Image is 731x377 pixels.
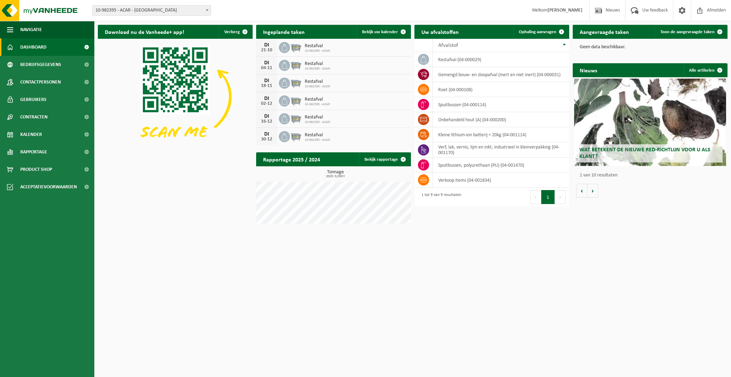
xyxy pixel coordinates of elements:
h2: Nieuws [573,63,604,77]
div: DI [260,42,274,48]
span: Restafval [305,97,330,102]
span: Restafval [305,79,330,85]
img: WB-2500-GAL-GY-01 [290,130,302,142]
span: Kalender [20,126,42,143]
span: Acceptatievoorwaarden [20,178,77,196]
span: 10-982395 - ACAR - SINT-NIKLAAS [92,5,211,16]
span: Contactpersonen [20,73,61,91]
img: WB-2500-GAL-GY-01 [290,77,302,88]
strong: [PERSON_NAME] [548,8,582,13]
td: verkoop items (04-001834) [433,173,569,188]
span: 2025: 0,050 t [260,175,411,178]
span: Restafval [305,43,330,49]
td: gemengd bouw- en sloopafval (inert en niet inert) (04-000031) [433,67,569,82]
p: 1 van 10 resultaten [580,173,724,178]
img: Download de VHEPlus App [98,39,253,155]
p: Geen data beschikbaar. [580,45,721,50]
button: Verberg [219,25,252,39]
button: Previous [530,190,541,204]
div: 02-12 [260,101,274,106]
td: spuitbussen, polyurethaan (PU) (04-001470) [433,158,569,173]
span: Toon de aangevraagde taken [660,30,715,34]
div: DI [260,114,274,119]
a: Bekijk rapportage [359,152,410,166]
td: spuitbussen (04-000114) [433,97,569,112]
button: Vorige [576,184,587,198]
a: Wat betekent de nieuwe RED-richtlijn voor u als klant? [574,79,726,166]
iframe: chat widget [3,362,117,377]
span: Restafval [305,115,330,120]
div: 1 tot 9 van 9 resultaten [418,189,461,205]
span: Afvalstof [438,43,458,48]
span: Dashboard [20,38,46,56]
a: Bekijk uw kalender [356,25,410,39]
span: Product Shop [20,161,52,178]
img: WB-2500-GAL-GY-01 [290,112,302,124]
span: Wat betekent de nieuwe RED-richtlijn voor u als klant? [579,147,710,159]
div: 30-12 [260,137,274,142]
button: Next [555,190,566,204]
span: 10-982395 - ACAR - SINT-NIKLAAS [93,6,211,15]
h2: Rapportage 2025 / 2024 [256,152,327,166]
span: 10-982395 - ACAR [305,120,330,124]
a: Alle artikelen [683,63,727,77]
td: onbehandeld hout (A) (04-000200) [433,112,569,127]
h3: Tonnage [260,170,411,178]
span: 10-982395 - ACAR [305,138,330,142]
span: Bedrijfsgegevens [20,56,61,73]
span: Contracten [20,108,48,126]
img: WB-2500-GAL-GY-01 [290,94,302,106]
span: Gebruikers [20,91,46,108]
button: 1 [541,190,555,204]
img: WB-2500-GAL-GY-01 [290,41,302,53]
div: 16-12 [260,119,274,124]
div: DI [260,96,274,101]
td: roet (04-000108) [433,82,569,97]
span: 10-982395 - ACAR [305,85,330,89]
td: verf, lak, vernis, lijm en inkt, industrieel in kleinverpakking (04-001170) [433,142,569,158]
span: Restafval [305,61,330,67]
span: Verberg [224,30,240,34]
div: DI [260,60,274,66]
span: Bekijk uw kalender [362,30,398,34]
h2: Download nu de Vanheede+ app! [98,25,191,38]
div: 04-11 [260,66,274,71]
img: WB-2500-GAL-GY-01 [290,59,302,71]
span: Rapportage [20,143,47,161]
span: 10-982395 - ACAR [305,102,330,107]
div: DI [260,78,274,84]
a: Ophaling aanvragen [513,25,569,39]
div: 18-11 [260,84,274,88]
span: Restafval [305,132,330,138]
div: 21-10 [260,48,274,53]
span: Navigatie [20,21,42,38]
button: Volgende [587,184,598,198]
a: Toon de aangevraagde taken [655,25,727,39]
span: 10-982395 - ACAR [305,49,330,53]
h2: Uw afvalstoffen [414,25,466,38]
span: 10-982395 - ACAR [305,67,330,71]
h2: Aangevraagde taken [573,25,636,38]
td: kleine lithium-ion batterij < 20kg (04-001114) [433,127,569,142]
span: Ophaling aanvragen [519,30,556,34]
h2: Ingeplande taken [256,25,312,38]
td: restafval (04-000029) [433,52,569,67]
div: DI [260,131,274,137]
